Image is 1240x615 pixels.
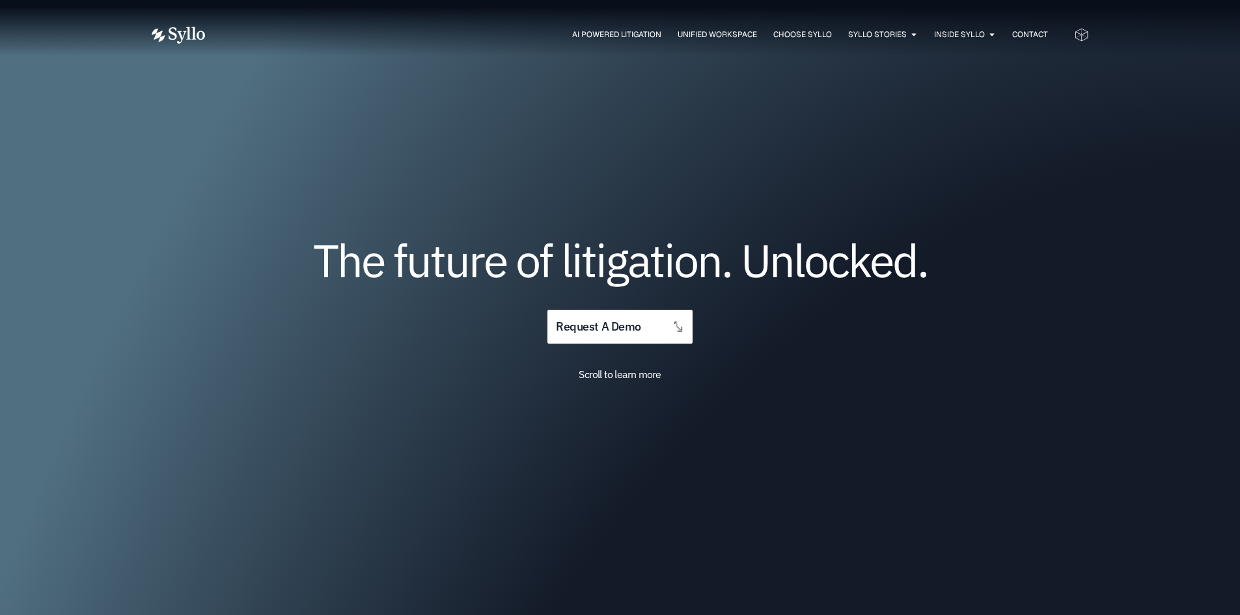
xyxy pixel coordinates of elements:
span: request a demo [556,321,641,333]
a: AI Powered Litigation [572,29,661,40]
span: Scroll to learn more [579,368,661,381]
a: Unified Workspace [678,29,757,40]
a: Choose Syllo [773,29,832,40]
a: Syllo Stories [848,29,907,40]
div: Menu Toggle [231,29,1048,41]
a: Inside Syllo [934,29,985,40]
nav: Menu [231,29,1048,41]
a: request a demo [547,310,692,344]
img: Vector [152,27,205,44]
h1: The future of litigation. Unlocked. [230,239,1011,282]
a: Contact [1012,29,1048,40]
